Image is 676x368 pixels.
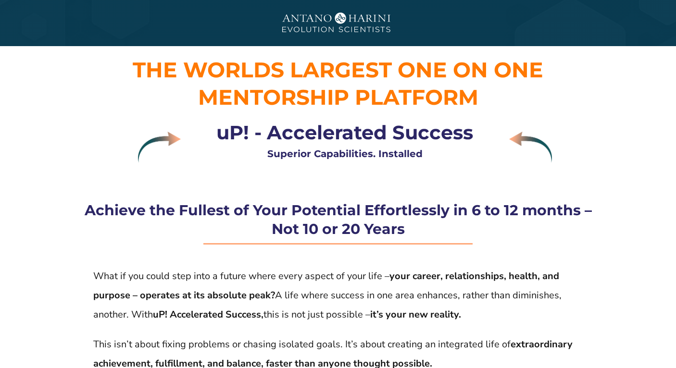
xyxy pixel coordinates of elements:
[267,148,423,159] strong: Superior Capabilities. Installed
[93,267,583,324] p: What if you could step into a future where every aspect of your life – A life where success in on...
[266,5,410,41] img: A&H_Ev png
[133,57,543,110] span: THE WORLDS LARGEST ONE ON ONE M
[218,84,478,110] span: entorship Platform
[85,201,592,238] strong: Achieve the Fullest of Your Potential Effortlessly in 6 to 12 months – Not 10 or 20 Years
[153,308,263,321] strong: uP! Accelerated Success,
[509,132,552,163] img: Layer 9 copy
[370,308,461,321] strong: it’s your new reality.
[138,132,181,163] img: Layer 9
[216,121,473,144] strong: uP! - Accelerated Success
